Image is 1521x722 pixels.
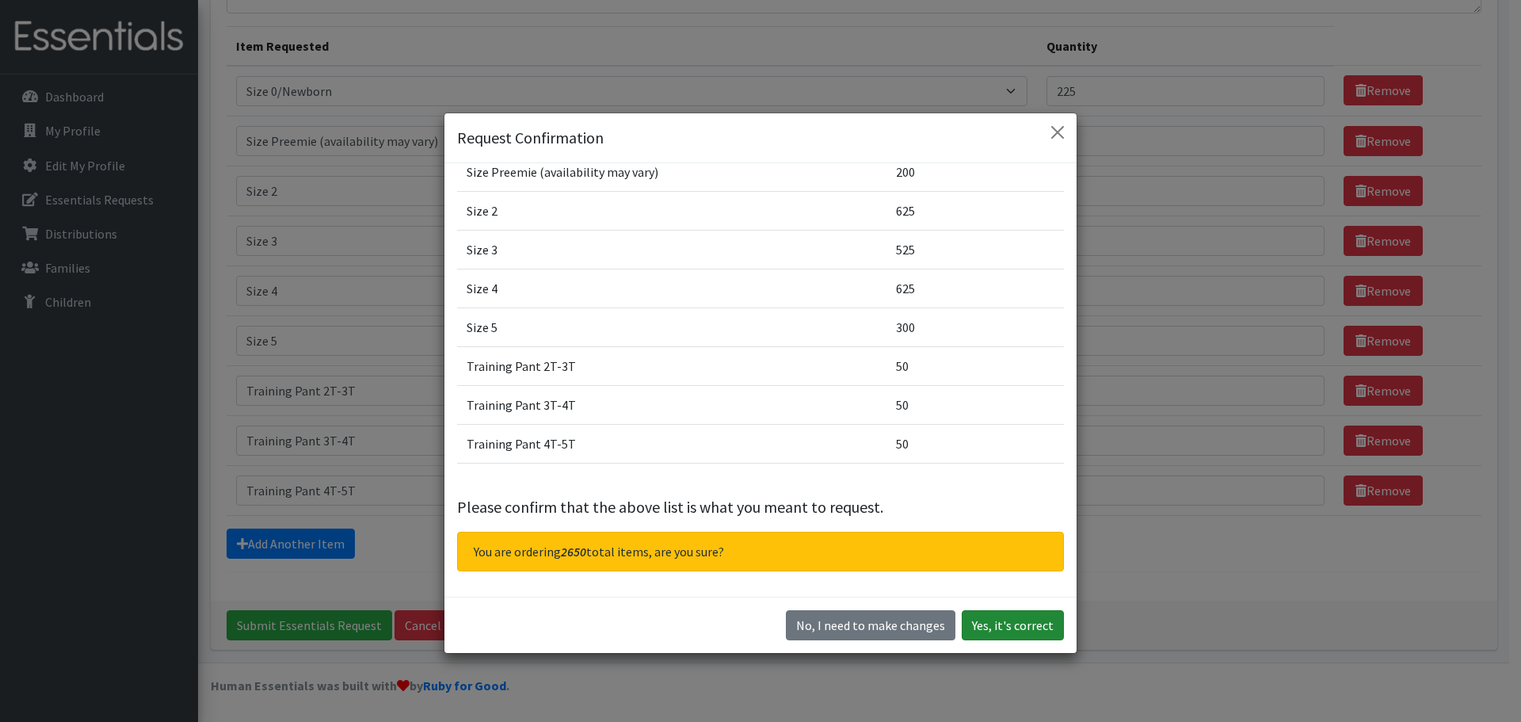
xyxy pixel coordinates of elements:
td: Size Preemie (availability may vary) [457,153,886,192]
div: You are ordering total items, are you sure? [457,532,1064,571]
button: Yes, it's correct [962,610,1064,640]
button: No I need to make changes [786,610,955,640]
td: 625 [886,192,1064,231]
td: 200 [886,153,1064,192]
td: 50 [886,347,1064,386]
h5: Request Confirmation [457,126,604,150]
td: Training Pant 4T-5T [457,425,886,464]
td: 50 [886,386,1064,425]
td: Size 3 [457,231,886,269]
td: Size 5 [457,308,886,347]
td: 50 [886,425,1064,464]
span: 2650 [561,544,586,560]
p: Please confirm that the above list is what you meant to request. [457,495,1064,519]
button: Close [1045,120,1070,145]
td: 525 [886,231,1064,269]
td: 625 [886,269,1064,308]
td: Size 2 [457,192,886,231]
td: Size 4 [457,269,886,308]
td: Training Pant 2T-3T [457,347,886,386]
td: Training Pant 3T-4T [457,386,886,425]
td: 300 [886,308,1064,347]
